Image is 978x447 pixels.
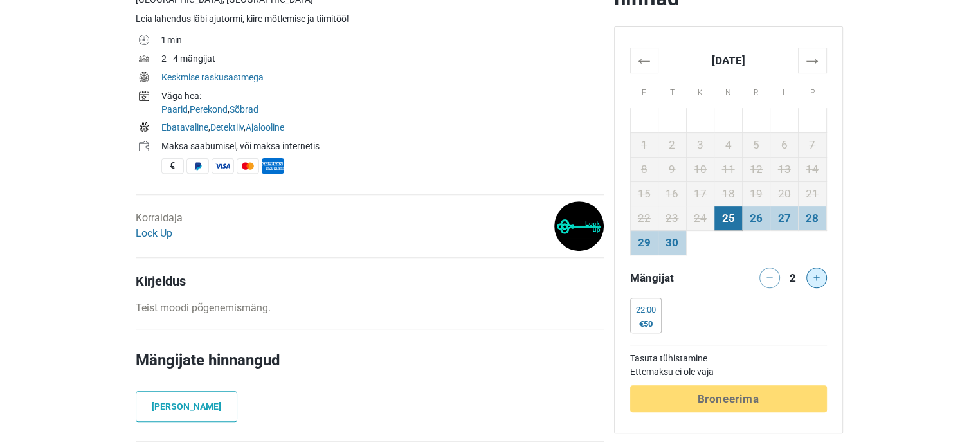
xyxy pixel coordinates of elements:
div: Leia lahendus läbi ajutormi, kiire mõtlemise ja tiimitöö! [136,12,604,26]
span: Sularaha [161,158,184,174]
div: Korraldaja [136,210,183,241]
td: 4 [714,132,743,157]
span: Visa [212,158,234,174]
td: 5 [742,132,770,157]
td: 9 [658,157,687,181]
td: 22 [630,206,658,230]
th: L [770,73,799,108]
a: Perekond [190,104,228,114]
td: 25 [714,206,743,230]
a: Sõbrad [230,104,258,114]
td: 29 [630,230,658,255]
td: 19 [742,181,770,206]
div: 22:00 [636,305,656,315]
td: 16 [658,181,687,206]
th: [DATE] [658,48,799,73]
td: 11 [714,157,743,181]
td: 1 [630,132,658,157]
td: 6 [770,132,799,157]
div: 2 [785,268,801,286]
td: , , [161,88,604,120]
th: T [658,73,687,108]
div: Mängijat [625,268,729,288]
div: Maksa saabumisel, või maksa internetis [161,140,604,153]
img: 38af86134b65d0f1l.png [554,201,604,251]
h2: Mängijate hinnangud [136,349,604,391]
a: [PERSON_NAME] [136,391,237,422]
td: 2 [658,132,687,157]
a: Keskmise raskusastmega [161,72,264,82]
th: E [630,73,658,108]
td: 24 [686,206,714,230]
th: ← [630,48,658,73]
td: 2 - 4 mängijat [161,51,604,69]
div: €50 [636,319,656,329]
h4: Kirjeldus [136,273,604,289]
span: American Express [262,158,284,174]
td: 10 [686,157,714,181]
th: N [714,73,743,108]
td: 26 [742,206,770,230]
td: 15 [630,181,658,206]
a: Ebatavaline [161,122,208,132]
td: , , [161,120,604,138]
th: R [742,73,770,108]
td: 18 [714,181,743,206]
td: 12 [742,157,770,181]
td: 21 [798,181,826,206]
td: 23 [658,206,687,230]
th: → [798,48,826,73]
td: Tasuta tühistamine [630,352,827,365]
td: 14 [798,157,826,181]
a: Detektiiv [210,122,244,132]
td: Ettemaksu ei ole vaja [630,365,827,379]
a: Ajalooline [246,122,284,132]
td: 17 [686,181,714,206]
td: 27 [770,206,799,230]
span: PayPal [186,158,209,174]
td: 8 [630,157,658,181]
div: Väga hea: [161,89,604,103]
td: 1 min [161,32,604,51]
td: 20 [770,181,799,206]
td: 13 [770,157,799,181]
td: 28 [798,206,826,230]
a: Paarid [161,104,188,114]
td: 3 [686,132,714,157]
th: P [798,73,826,108]
span: MasterCard [237,158,259,174]
td: 30 [658,230,687,255]
a: Lock Up [136,227,172,239]
p: Teist moodi põgenemismäng. [136,300,604,316]
td: 7 [798,132,826,157]
th: K [686,73,714,108]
